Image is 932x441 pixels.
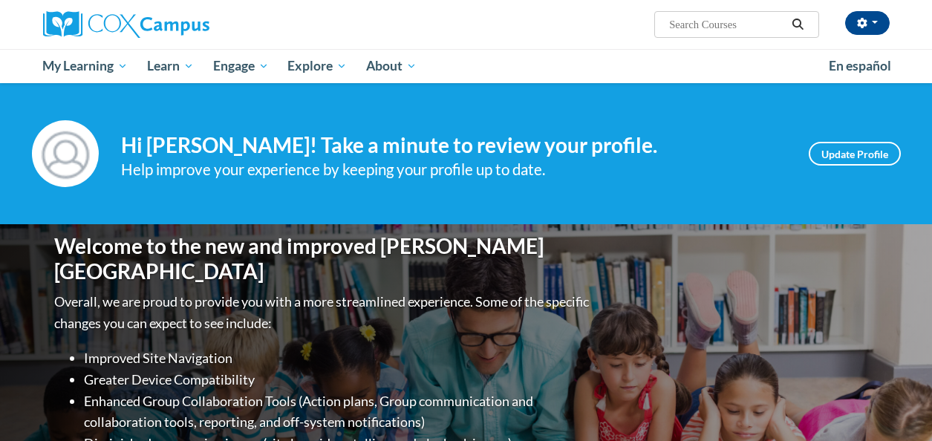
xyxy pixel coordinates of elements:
span: About [366,57,417,75]
span: Explore [287,57,347,75]
li: Improved Site Navigation [84,347,593,369]
div: Help improve your experience by keeping your profile up to date. [121,157,786,182]
a: About [356,49,426,83]
button: Search [786,16,809,33]
li: Greater Device Compatibility [84,369,593,391]
a: Cox Campus [43,11,310,38]
a: Learn [137,49,203,83]
iframe: Button to launch messaging window [873,382,920,429]
span: Engage [213,57,269,75]
a: Update Profile [809,142,901,166]
span: My Learning [42,57,128,75]
img: Cox Campus [43,11,209,38]
button: Account Settings [845,11,890,35]
li: Enhanced Group Collaboration Tools (Action plans, Group communication and collaboration tools, re... [84,391,593,434]
a: Engage [203,49,278,83]
span: En español [829,58,891,73]
a: Explore [278,49,356,83]
div: Main menu [32,49,901,83]
h4: Hi [PERSON_NAME]! Take a minute to review your profile. [121,133,786,158]
a: En español [819,50,901,82]
a: My Learning [33,49,138,83]
span: Learn [147,57,194,75]
p: Overall, we are proud to provide you with a more streamlined experience. Some of the specific cha... [54,291,593,334]
h1: Welcome to the new and improved [PERSON_NAME][GEOGRAPHIC_DATA] [54,234,593,284]
input: Search Courses [668,16,786,33]
img: Profile Image [32,120,99,187]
